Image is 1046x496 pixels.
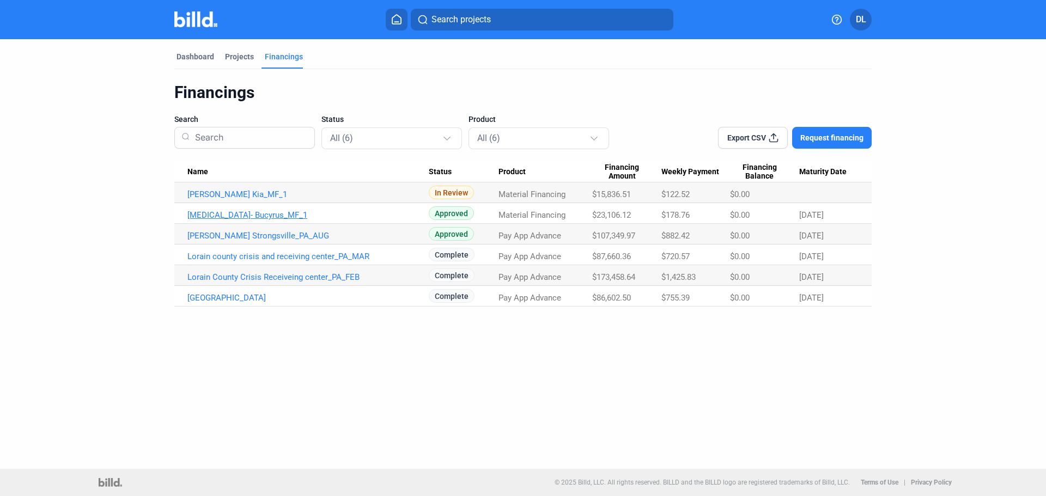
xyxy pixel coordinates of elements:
span: $0.00 [730,210,750,220]
span: $15,836.51 [592,189,631,199]
div: Financings [265,51,303,62]
a: [PERSON_NAME] Kia_MF_1 [187,189,429,199]
span: Complete [429,248,475,261]
span: Pay App Advance [498,272,561,282]
span: [DATE] [799,252,824,261]
span: $1,425.83 [661,272,696,282]
span: $755.39 [661,293,690,303]
div: Name [187,167,429,177]
b: Privacy Policy [911,479,952,486]
mat-select-trigger: All (6) [330,133,353,143]
span: Approved [429,206,474,220]
span: In Review [429,186,474,199]
span: Status [429,167,452,177]
span: Material Financing [498,189,565,199]
span: $107,349.97 [592,231,635,241]
span: [DATE] [799,231,824,241]
div: Dashboard [177,51,214,62]
div: Financings [174,82,872,103]
img: logo [99,478,122,487]
span: DL [856,13,866,26]
span: $0.00 [730,293,750,303]
span: [DATE] [799,293,824,303]
img: Billd Company Logo [174,11,217,27]
span: $0.00 [730,189,750,199]
span: [DATE] [799,272,824,282]
span: Pay App Advance [498,231,561,241]
span: $0.00 [730,272,750,282]
p: | [904,479,905,486]
span: Material Financing [498,210,565,220]
mat-select-trigger: All (6) [477,133,500,143]
span: Approved [429,227,474,241]
span: $87,660.36 [592,252,631,261]
div: Product [498,167,592,177]
span: Name [187,167,208,177]
span: $86,602.50 [592,293,631,303]
span: Weekly Payment [661,167,719,177]
button: Search projects [411,9,673,30]
span: Maturity Date [799,167,847,177]
button: Request financing [792,127,872,149]
p: © 2025 Billd, LLC. All rights reserved. BILLD and the BILLD logo are registered trademarks of Bil... [555,479,850,486]
span: $0.00 [730,231,750,241]
span: Request financing [800,132,863,143]
button: Export CSV [718,127,788,149]
div: Weekly Payment [661,167,729,177]
div: Maturity Date [799,167,859,177]
span: $882.42 [661,231,690,241]
span: Pay App Advance [498,293,561,303]
a: Lorain county crisis and receiving center_PA_MAR [187,252,429,261]
span: [DATE] [799,210,824,220]
span: Search projects [431,13,491,26]
span: Export CSV [727,132,766,143]
span: $0.00 [730,252,750,261]
div: Status [429,167,499,177]
span: $122.52 [661,189,690,199]
span: $720.57 [661,252,690,261]
span: Financing Amount [592,163,652,181]
span: Pay App Advance [498,252,561,261]
a: Lorain County Crisis Receiveing center_PA_FEB [187,272,429,282]
span: Product [469,114,496,125]
a: [GEOGRAPHIC_DATA] [187,293,429,303]
span: Product [498,167,526,177]
span: $178.76 [661,210,690,220]
div: Projects [225,51,254,62]
button: DL [850,9,872,30]
a: [PERSON_NAME] Strongsville_PA_AUG [187,231,429,241]
span: Complete [429,289,475,303]
input: Search [191,124,308,152]
span: $173,458.64 [592,272,635,282]
a: [MEDICAL_DATA]- Bucyrus_MF_1 [187,210,429,220]
span: $23,106.12 [592,210,631,220]
span: Complete [429,268,475,282]
div: Financing Amount [592,163,661,181]
b: Terms of Use [861,479,898,486]
span: Financing Balance [730,163,789,181]
span: Status [321,114,344,125]
div: Financing Balance [730,163,799,181]
span: Search [174,114,198,125]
